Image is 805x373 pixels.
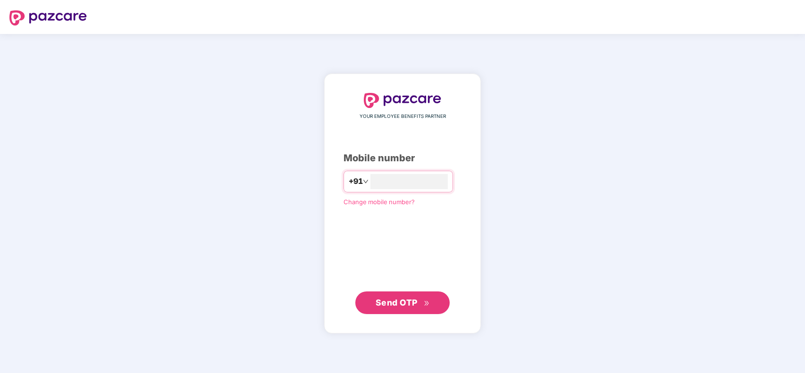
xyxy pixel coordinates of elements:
img: logo [364,93,441,108]
button: Send OTPdouble-right [355,291,450,314]
span: Send OTP [376,298,418,307]
span: YOUR EMPLOYEE BENEFITS PARTNER [360,113,446,120]
span: down [363,179,369,184]
span: double-right [424,300,430,307]
a: Change mobile number? [344,198,415,206]
div: Mobile number [344,151,461,166]
span: +91 [349,175,363,187]
img: logo [9,10,87,25]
